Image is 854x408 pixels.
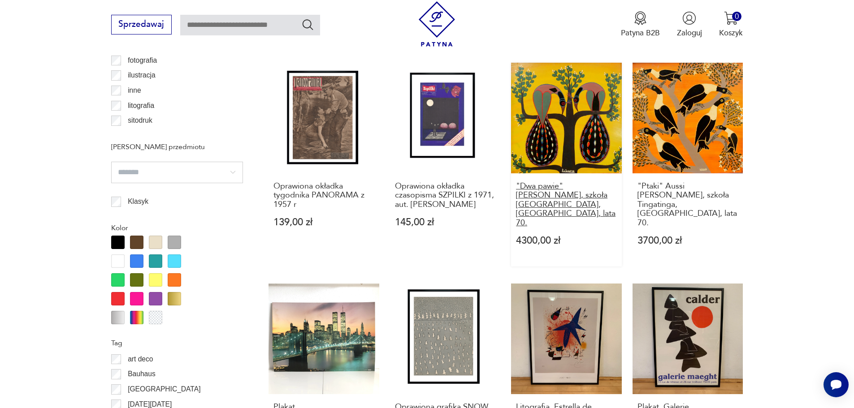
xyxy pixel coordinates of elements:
h3: Oprawiona okładka czasopisma SZPILKI z 1971, aut. [PERSON_NAME] [395,182,496,209]
p: 4300,00 zł [516,236,617,245]
p: 139,00 zł [273,218,374,227]
p: Bauhaus [128,368,156,380]
a: Oprawiona okładka czasopisma SZPILKI z 1971, aut. Włodzimierz RostkowskiOprawiona okładka czasopi... [390,63,501,266]
a: "Dwa pawie" Rajabu Chiwara, szkoła Tingatinga, Tanzania, lata 70."Dwa pawie" [PERSON_NAME], szkoł... [511,63,622,266]
p: 3700,00 zł [637,236,738,245]
p: 145,00 zł [395,218,496,227]
button: Szukaj [301,18,314,31]
iframe: Smartsupp widget button [824,372,849,397]
p: inne [128,85,141,96]
a: "Ptaki" Aussi Jaffary Rashid, szkoła Tingatinga, Tanzania, lata 70."Ptaki" Aussi [PERSON_NAME], s... [633,63,743,266]
p: fotografia [128,55,157,66]
img: Ikona medalu [633,11,647,25]
p: Tag [111,337,243,349]
h3: "Dwa pawie" [PERSON_NAME], szkoła [GEOGRAPHIC_DATA], [GEOGRAPHIC_DATA], lata 70. [516,182,617,228]
a: Oprawiona okładka tygodnika PANORAMA z 1957 rOprawiona okładka tygodnika PANORAMA z 1957 r139,00 zł [269,63,379,266]
button: Sprzedawaj [111,15,172,34]
p: ilustracja [128,69,156,81]
h3: "Ptaki" Aussi [PERSON_NAME], szkoła Tingatinga, [GEOGRAPHIC_DATA], lata 70. [637,182,738,228]
a: Sprzedawaj [111,21,172,29]
p: Klasyk [128,196,148,207]
p: sitodruk [128,115,152,126]
p: [PERSON_NAME] przedmiotu [111,141,243,153]
div: 0 [732,12,741,21]
p: Zaloguj [677,28,702,38]
p: Patyna B2B [621,28,660,38]
img: Ikona koszyka [724,11,738,25]
button: 0Koszyk [719,11,743,38]
p: art deco [128,353,153,365]
button: Patyna B2B [621,11,660,38]
img: Ikonka użytkownika [682,11,696,25]
h3: Oprawiona okładka tygodnika PANORAMA z 1957 r [273,182,374,209]
img: Patyna - sklep z meblami i dekoracjami vintage [414,1,460,47]
p: [GEOGRAPHIC_DATA] [128,383,200,395]
a: Ikona medaluPatyna B2B [621,11,660,38]
p: litografia [128,100,154,112]
button: Zaloguj [677,11,702,38]
p: Kolor [111,222,243,234]
p: Koszyk [719,28,743,38]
